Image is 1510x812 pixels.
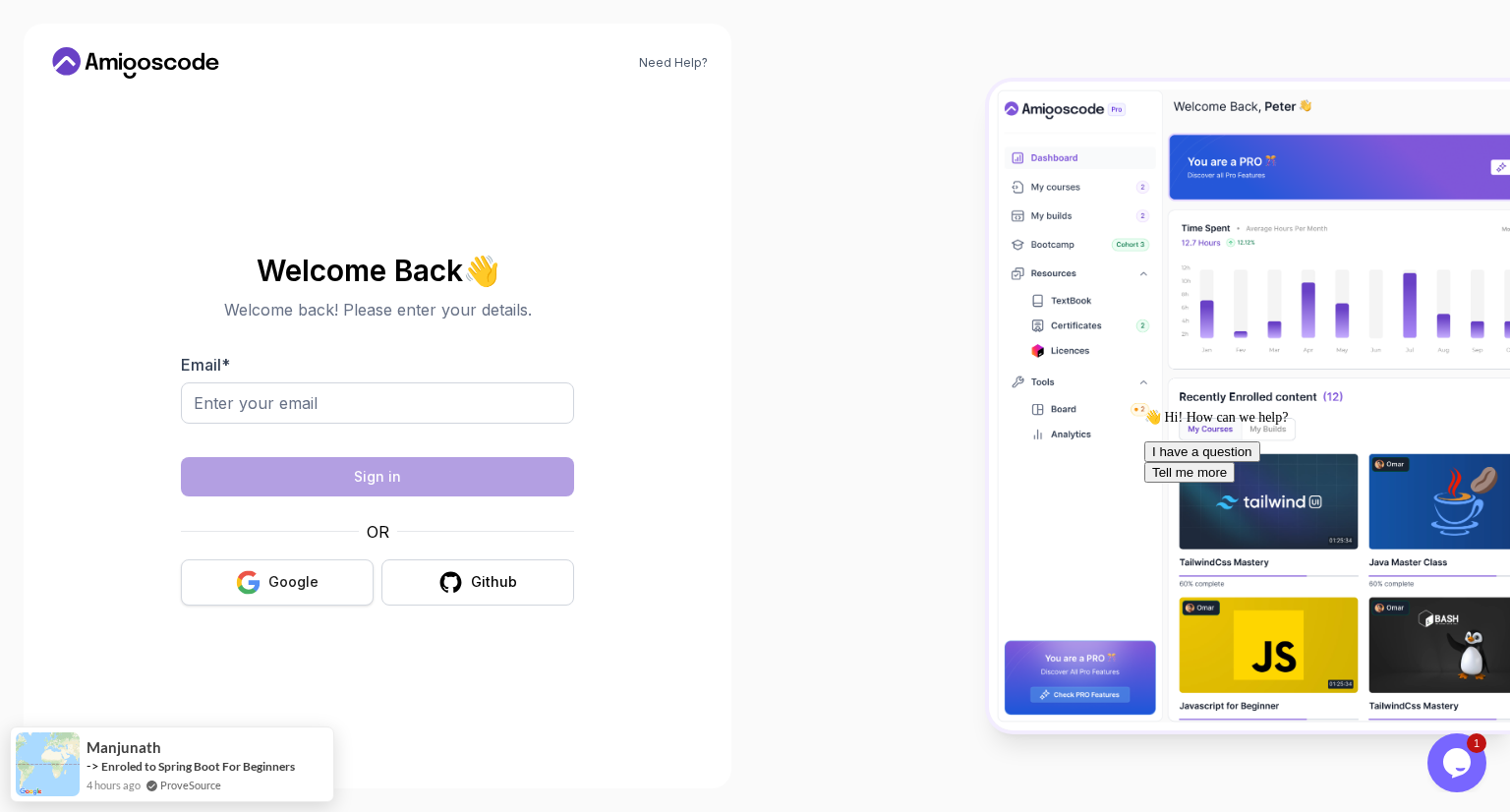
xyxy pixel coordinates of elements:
a: Need Help? [639,55,708,71]
div: Sign in [354,467,401,487]
div: 👋 Hi! How can we help?I have a questionTell me more [8,8,362,82]
div: Github [471,572,517,592]
span: 4 hours ago [87,777,141,793]
img: Amigoscode Dashboard [989,82,1510,731]
a: ProveSource [160,777,221,793]
button: Google [181,559,374,606]
button: Sign in [181,457,574,496]
button: Github [381,559,574,606]
span: 👋 Hi! How can we help? [8,9,151,24]
iframe: chat widget [1427,733,1490,792]
p: OR [367,520,389,544]
p: Welcome back! Please enter your details. [181,298,574,321]
img: provesource social proof notification image [16,732,80,796]
iframe: chat widget [1136,401,1490,724]
span: 👋 [462,254,498,285]
span: -> [87,758,99,774]
label: Email * [181,355,230,375]
a: Enroled to Spring Boot For Beginners [101,759,295,774]
div: Google [268,572,319,592]
button: I have a question [8,40,124,61]
input: Enter your email [181,382,574,424]
span: Manjunath [87,739,161,756]
h2: Welcome Back [181,255,574,286]
button: Tell me more [8,61,98,82]
a: Home link [47,47,224,79]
